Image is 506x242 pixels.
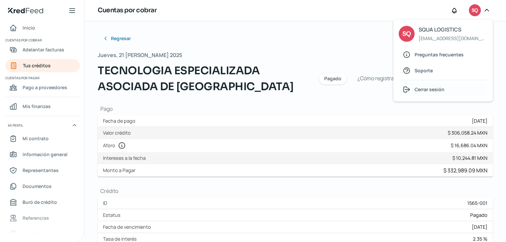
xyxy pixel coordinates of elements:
div: [DATE] [472,118,487,124]
span: Referencias [23,214,49,222]
span: Mi contrato [23,134,49,143]
span: Representantes [23,166,59,174]
span: Mi perfil [8,122,23,128]
span: Buró de crédito [23,198,57,206]
a: Referencias [5,212,80,225]
div: $ 332,989.09 MXN [443,167,487,174]
span: Tus créditos [23,61,51,70]
a: Adelantar facturas [5,43,80,56]
label: Intereses a la fecha [103,155,148,161]
span: SQ [402,29,411,39]
span: Cuentas por pagar [5,75,79,81]
span: Pagado [470,212,487,218]
label: Fecha de pago [103,118,138,124]
span: Pagado [324,76,341,81]
label: ID [103,200,110,206]
span: Información general [23,150,68,158]
label: Fecha de vencimiento [103,224,154,230]
div: 2.35 % [473,236,487,242]
div: 1565-001 [467,200,487,206]
h1: Pago [98,105,493,112]
span: Preguntas frecuentes [415,50,464,59]
div: $ 306,058.24 MXN [448,130,487,136]
span: ¿Cómo registrar contablemente mi crédito? [357,74,462,83]
span: Industria [23,230,43,238]
span: Cuentas por cobrar [5,37,79,43]
label: Monto a Pagar [103,167,138,173]
a: Mis finanzas [5,100,80,113]
span: Regresar [111,36,131,41]
h1: Crédito [98,187,493,195]
a: Buró de crédito [5,196,80,209]
span: Jueves, 21 [PERSON_NAME] 2025 [98,50,182,60]
span: Adelantar facturas [23,45,64,54]
a: Mi contrato [5,132,80,145]
span: Inicio [23,24,35,32]
span: [EMAIL_ADDRESS][DOMAIN_NAME] [419,34,487,42]
div: $ 10,244.81 MXN [452,155,487,161]
label: Valor crédito [103,130,133,136]
a: Representantes [5,164,80,177]
label: Estatus [103,212,123,218]
a: Inicio [5,21,80,34]
a: Tus créditos [5,59,80,72]
span: Documentos [23,182,52,190]
label: Aforo [103,142,128,150]
span: Pago a proveedores [23,83,67,91]
a: Documentos [5,180,80,193]
h1: Cuentas por cobrar [98,6,157,15]
span: TECNOLOGIA ESPECIALIZADA ASOCIADA DE [GEOGRAPHIC_DATA] [98,63,311,94]
span: SQ [472,7,478,15]
span: SQUA LOGISTICS [419,25,487,34]
button: Regresar [98,32,136,45]
span: Mis finanzas [23,102,51,110]
div: $ 16,686.04 MXN [451,142,487,149]
div: [DATE] [472,224,487,230]
a: Industria [5,227,80,241]
a: Pago a proveedores [5,81,80,94]
span: Soporte [415,66,433,75]
a: Información general [5,148,80,161]
label: Tasa de interés [103,236,139,242]
span: Cerrar sesión [415,85,444,93]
